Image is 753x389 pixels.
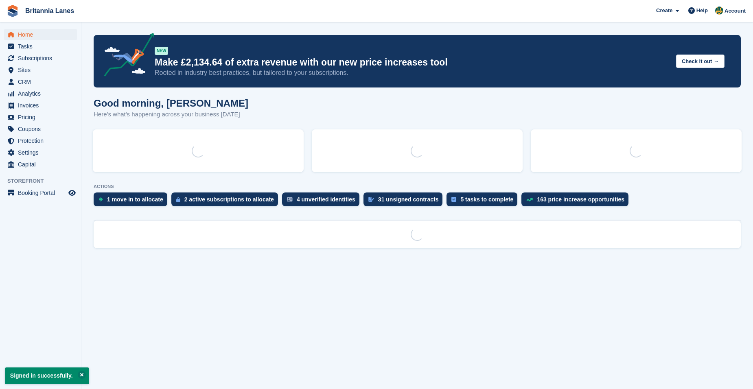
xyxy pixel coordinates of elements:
[176,197,180,202] img: active_subscription_to_allocate_icon-d502201f5373d7db506a760aba3b589e785aa758c864c3986d89f69b8ff3...
[363,192,447,210] a: 31 unsigned contracts
[378,196,439,203] div: 31 unsigned contracts
[5,367,89,384] p: Signed in successfully.
[18,29,67,40] span: Home
[297,196,355,203] div: 4 unverified identities
[696,7,708,15] span: Help
[4,123,77,135] a: menu
[94,98,248,109] h1: Good morning, [PERSON_NAME]
[526,198,533,201] img: price_increase_opportunities-93ffe204e8149a01c8c9dc8f82e8f89637d9d84a8eef4429ea346261dce0b2c0.svg
[18,187,67,199] span: Booking Portal
[368,197,374,202] img: contract_signature_icon-13c848040528278c33f63329250d36e43548de30e8caae1d1a13099fd9432cc5.svg
[155,68,670,77] p: Rooted in industry best practices, but tailored to your subscriptions.
[676,55,725,68] button: Check it out →
[171,192,282,210] a: 2 active subscriptions to allocate
[4,29,77,40] a: menu
[451,197,456,202] img: task-75834270c22a3079a89374b754ae025e5fb1db73e45f91037f5363f120a921f8.svg
[4,76,77,87] a: menu
[282,192,363,210] a: 4 unverified identities
[715,7,723,15] img: Sarah Lane
[18,147,67,158] span: Settings
[656,7,672,15] span: Create
[18,159,67,170] span: Capital
[4,111,77,123] a: menu
[155,47,168,55] div: NEW
[7,5,19,17] img: stora-icon-8386f47178a22dfd0bd8f6a31ec36ba5ce8667c1dd55bd0f319d3a0aa187defe.svg
[97,33,154,79] img: price-adjustments-announcement-icon-8257ccfd72463d97f412b2fc003d46551f7dbcb40ab6d574587a9cd5c0d94...
[18,41,67,52] span: Tasks
[4,135,77,146] a: menu
[18,111,67,123] span: Pricing
[4,147,77,158] a: menu
[155,57,670,68] p: Make £2,134.64 of extra revenue with our new price increases tool
[67,188,77,198] a: Preview store
[537,196,624,203] div: 163 price increase opportunities
[94,110,248,119] p: Here's what's happening across your business [DATE]
[18,135,67,146] span: Protection
[18,123,67,135] span: Coupons
[184,196,274,203] div: 2 active subscriptions to allocate
[4,52,77,64] a: menu
[22,4,77,17] a: Britannia Lanes
[107,196,163,203] div: 1 move in to allocate
[4,41,77,52] a: menu
[287,197,293,202] img: verify_identity-adf6edd0f0f0b5bbfe63781bf79b02c33cf7c696d77639b501bdc392416b5a36.svg
[460,196,513,203] div: 5 tasks to complete
[447,192,521,210] a: 5 tasks to complete
[18,52,67,64] span: Subscriptions
[4,100,77,111] a: menu
[18,88,67,99] span: Analytics
[18,100,67,111] span: Invoices
[4,64,77,76] a: menu
[99,197,103,202] img: move_ins_to_allocate_icon-fdf77a2bb77ea45bf5b3d319d69a93e2d87916cf1d5bf7949dd705db3b84f3ca.svg
[7,177,81,185] span: Storefront
[521,192,633,210] a: 163 price increase opportunities
[725,7,746,15] span: Account
[94,192,171,210] a: 1 move in to allocate
[18,64,67,76] span: Sites
[4,187,77,199] a: menu
[18,76,67,87] span: CRM
[4,88,77,99] a: menu
[94,184,741,189] p: ACTIONS
[4,159,77,170] a: menu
